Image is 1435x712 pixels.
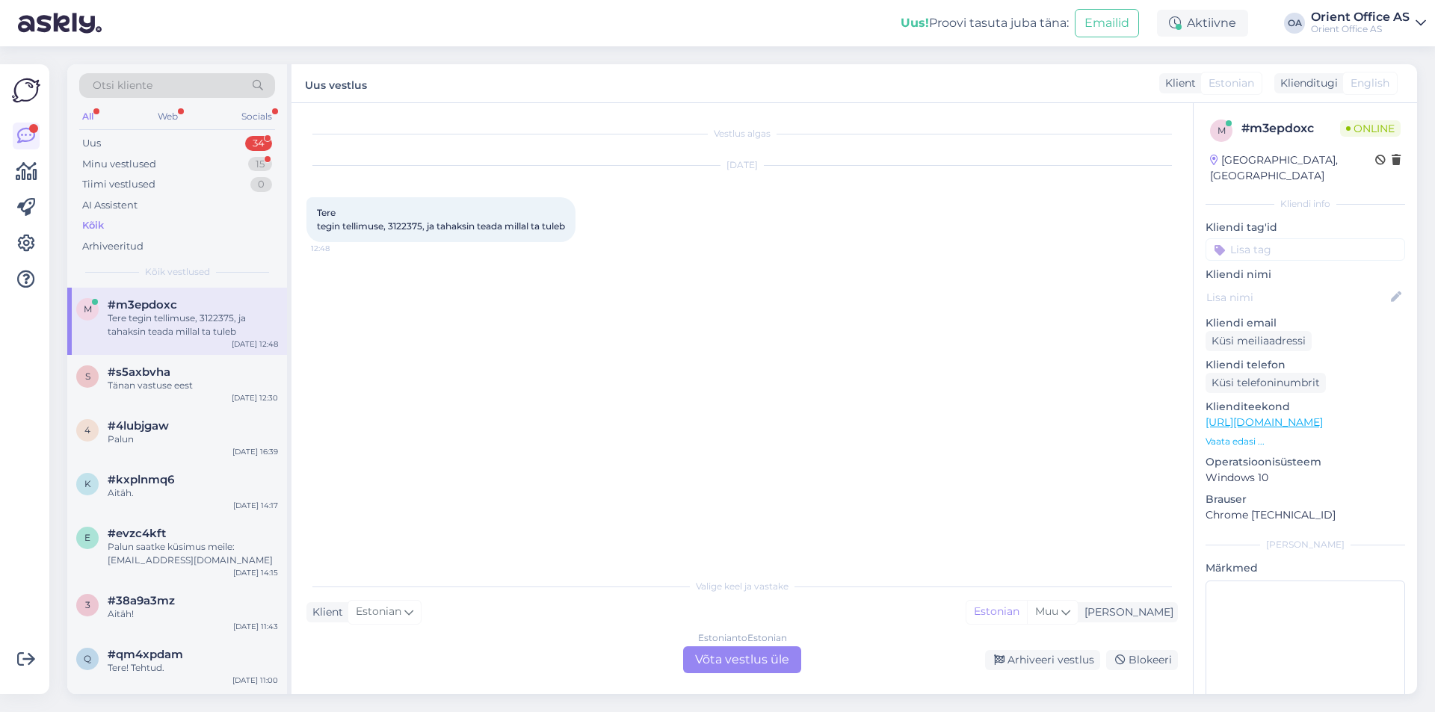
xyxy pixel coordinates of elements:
[245,136,272,151] div: 34
[85,599,90,610] span: 3
[1159,75,1196,91] div: Klient
[1206,538,1405,551] div: [PERSON_NAME]
[108,607,278,621] div: Aitäh!
[82,177,155,192] div: Tiimi vestlused
[1035,604,1058,618] span: Muu
[108,648,183,661] span: #qm4xpdam
[311,243,367,254] span: 12:48
[233,621,278,632] div: [DATE] 11:43
[1078,604,1173,620] div: [PERSON_NAME]
[985,650,1100,670] div: Arhiveeri vestlus
[1206,331,1312,351] div: Küsi meiliaadressi
[1206,373,1326,393] div: Küsi telefoninumbrit
[1206,470,1405,486] p: Windows 10
[1206,435,1405,448] p: Vaata edasi ...
[1206,454,1405,470] p: Operatsioonisüsteem
[82,239,143,254] div: Arhiveeritud
[1206,357,1405,373] p: Kliendi telefon
[1206,238,1405,261] input: Lisa tag
[1206,399,1405,415] p: Klienditeekond
[1206,197,1405,211] div: Kliendi info
[82,198,138,213] div: AI Assistent
[1106,650,1178,670] div: Blokeeri
[84,303,92,315] span: m
[1241,120,1340,137] div: # m3epdoxc
[317,207,565,232] span: Tere tegin tellimuse, 3122375, ja tahaksin teada millal ta tuleb
[12,76,40,105] img: Askly Logo
[306,158,1178,172] div: [DATE]
[84,478,91,489] span: k
[82,136,101,151] div: Uus
[82,218,104,233] div: Kõik
[108,433,278,446] div: Palun
[356,604,401,620] span: Estonian
[250,177,272,192] div: 0
[82,157,156,172] div: Minu vestlused
[232,675,278,686] div: [DATE] 11:00
[1206,560,1405,576] p: Märkmed
[238,107,275,126] div: Socials
[84,424,90,436] span: 4
[1209,75,1254,91] span: Estonian
[1157,10,1248,37] div: Aktiivne
[232,338,278,350] div: [DATE] 12:48
[1075,9,1139,37] button: Emailid
[108,540,278,567] div: Palun saatke küsimus meile: [EMAIL_ADDRESS][DOMAIN_NAME]
[232,392,278,403] div: [DATE] 12:30
[1206,415,1323,429] a: [URL][DOMAIN_NAME]
[108,312,278,338] div: Tere tegin tellimuse, 3122375, ja tahaksin teada millal ta tuleb
[79,107,96,126] div: All
[108,661,278,675] div: Tere! Tehtud.
[1311,23,1410,35] div: Orient Office AS
[1284,13,1305,34] div: OA
[698,631,787,645] div: Estonian to Estonian
[108,298,177,312] span: #m3epdoxc
[108,365,170,379] span: #s5axbvha
[306,127,1178,140] div: Vestlus algas
[233,567,278,578] div: [DATE] 14:15
[901,16,929,30] b: Uus!
[1206,492,1405,507] p: Brauser
[1206,267,1405,282] p: Kliendi nimi
[108,473,174,486] span: #kxplnmq6
[683,646,801,673] div: Võta vestlus üle
[1210,152,1375,184] div: [GEOGRAPHIC_DATA], [GEOGRAPHIC_DATA]
[108,419,169,433] span: #4lubjgaw
[966,601,1027,623] div: Estonian
[1218,125,1226,136] span: m
[1311,11,1410,23] div: Orient Office AS
[108,486,278,500] div: Aitäh.
[232,446,278,457] div: [DATE] 16:39
[305,73,367,93] label: Uus vestlus
[1206,220,1405,235] p: Kliendi tag'id
[155,107,181,126] div: Web
[84,532,90,543] span: e
[145,265,210,279] span: Kõik vestlused
[1340,120,1401,137] span: Online
[1351,75,1389,91] span: English
[93,78,152,93] span: Otsi kliente
[1274,75,1338,91] div: Klienditugi
[1206,289,1388,306] input: Lisa nimi
[901,14,1069,32] div: Proovi tasuta juba täna:
[108,527,166,540] span: #evzc4kft
[85,371,90,382] span: s
[108,594,175,607] span: #38a9a3mz
[233,500,278,511] div: [DATE] 14:17
[306,580,1178,593] div: Valige keel ja vastake
[248,157,272,172] div: 15
[108,379,278,392] div: Tänan vastuse eest
[1206,507,1405,523] p: Chrome [TECHNICAL_ID]
[84,653,91,664] span: q
[1311,11,1426,35] a: Orient Office ASOrient Office AS
[1206,315,1405,331] p: Kliendi email
[306,604,343,620] div: Klient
